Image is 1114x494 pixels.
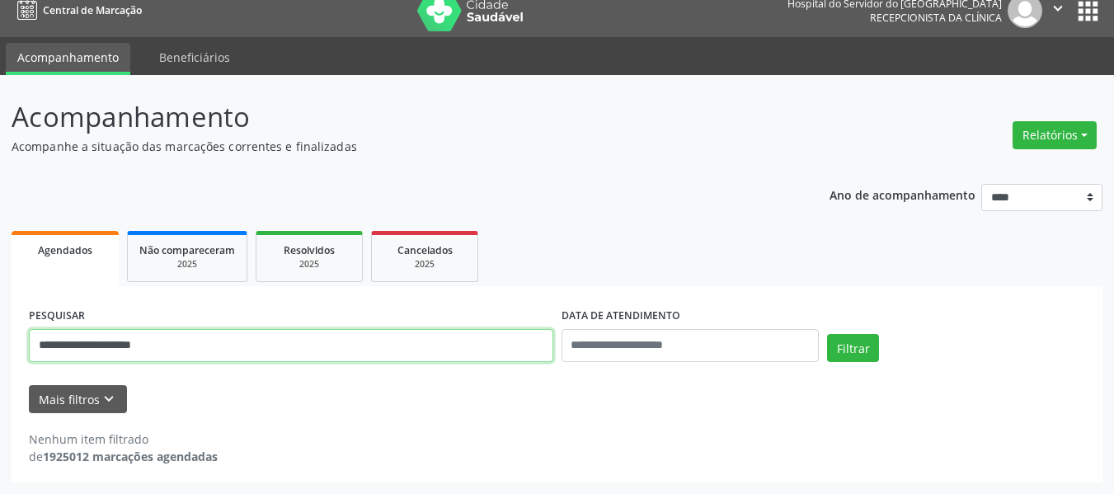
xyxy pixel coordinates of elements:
div: de [29,448,218,465]
p: Acompanhamento [12,96,775,138]
p: Ano de acompanhamento [830,184,975,205]
a: Acompanhamento [6,43,130,75]
span: Agendados [38,243,92,257]
span: Central de Marcação [43,3,142,17]
div: Nenhum item filtrado [29,430,218,448]
span: Resolvidos [284,243,335,257]
div: 2025 [383,258,466,271]
div: 2025 [268,258,350,271]
label: DATA DE ATENDIMENTO [562,303,680,329]
label: PESQUISAR [29,303,85,329]
button: Mais filtroskeyboard_arrow_down [29,385,127,414]
i: keyboard_arrow_down [100,390,118,408]
button: Relatórios [1013,121,1097,149]
span: Recepcionista da clínica [870,11,1002,25]
a: Beneficiários [148,43,242,72]
span: Cancelados [397,243,453,257]
span: Não compareceram [139,243,235,257]
div: 2025 [139,258,235,271]
button: Filtrar [827,334,879,362]
p: Acompanhe a situação das marcações correntes e finalizadas [12,138,775,155]
strong: 1925012 marcações agendadas [43,449,218,464]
